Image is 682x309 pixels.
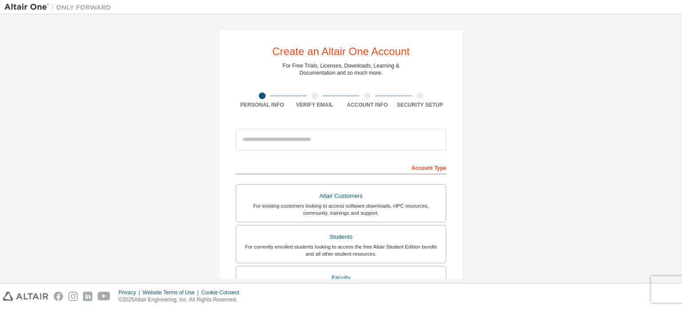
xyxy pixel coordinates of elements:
div: For Free Trials, Licenses, Downloads, Learning & Documentation and so much more. [283,62,400,76]
div: Faculty [242,272,440,284]
div: Cookie Consent [201,289,244,296]
img: instagram.svg [68,292,78,301]
div: Security Setup [394,101,447,108]
p: © 2025 Altair Engineering, Inc. All Rights Reserved. [119,296,245,304]
img: facebook.svg [54,292,63,301]
div: Altair Customers [242,190,440,202]
div: For existing customers looking to access software downloads, HPC resources, community, trainings ... [242,202,440,217]
div: Create an Altair One Account [272,46,410,57]
img: youtube.svg [98,292,111,301]
div: For currently enrolled students looking to access the free Altair Student Edition bundle and all ... [242,243,440,257]
div: Personal Info [236,101,289,108]
img: altair_logo.svg [3,292,48,301]
div: Website Terms of Use [143,289,201,296]
div: Account Type [236,160,446,174]
div: Verify Email [289,101,341,108]
img: linkedin.svg [83,292,92,301]
div: Account Info [341,101,394,108]
img: Altair One [4,3,115,12]
div: Privacy [119,289,143,296]
div: Students [242,231,440,243]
